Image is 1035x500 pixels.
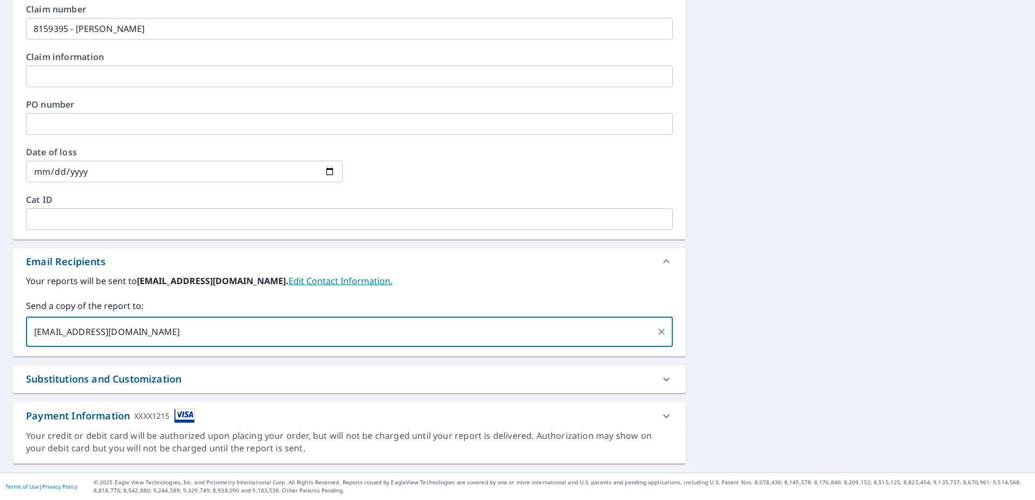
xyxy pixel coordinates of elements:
[26,52,673,61] label: Claim information
[174,409,195,423] img: cardImage
[26,372,181,386] div: Substitutions and Customization
[26,195,673,204] label: Cat ID
[26,148,343,156] label: Date of loss
[654,324,669,339] button: Clear
[26,254,106,269] div: Email Recipients
[94,478,1030,495] p: © 2025 Eagle View Technologies, Inc. and Pictometry International Corp. All Rights Reserved. Repo...
[26,274,673,287] label: Your reports will be sent to
[5,483,77,490] p: |
[289,275,392,287] a: EditContactInfo
[26,299,673,312] label: Send a copy of the report to:
[5,483,39,490] a: Terms of Use
[13,402,686,430] div: Payment InformationXXXX1215cardImage
[137,275,289,287] b: [EMAIL_ADDRESS][DOMAIN_NAME].
[42,483,77,490] a: Privacy Policy
[26,100,673,109] label: PO number
[13,248,686,274] div: Email Recipients
[26,5,673,14] label: Claim number
[26,430,673,455] div: Your credit or debit card will be authorized upon placing your order, but will not be charged unt...
[13,365,686,393] div: Substitutions and Customization
[26,409,195,423] div: Payment Information
[134,409,169,423] div: XXXX1215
